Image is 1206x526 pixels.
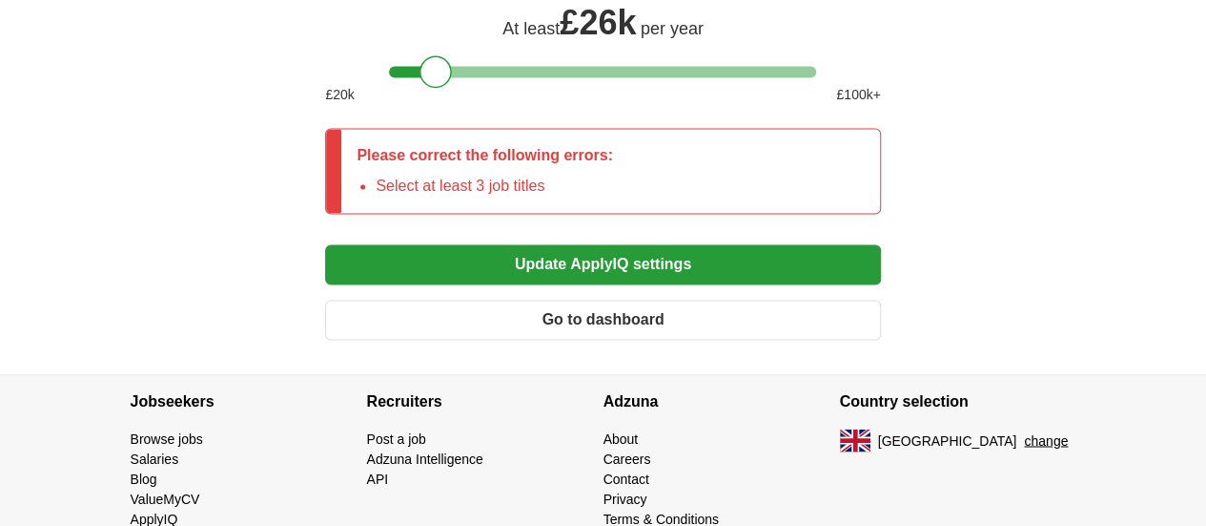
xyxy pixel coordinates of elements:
[603,511,719,526] a: Terms & Conditions
[603,471,649,486] a: Contact
[502,19,560,38] span: At least
[603,431,639,446] a: About
[325,85,354,105] span: £ 20 k
[131,471,157,486] a: Blog
[367,431,426,446] a: Post a job
[325,300,880,340] button: Go to dashboard
[641,19,704,38] span: per year
[325,244,880,284] button: Update ApplyIQ settings
[131,431,203,446] a: Browse jobs
[878,431,1017,451] span: [GEOGRAPHIC_DATA]
[376,175,613,198] li: Select at least 3 job titles
[1024,431,1068,451] button: change
[836,85,880,105] span: £ 100 k+
[131,491,200,506] a: ValueMyCV
[603,451,651,466] a: Careers
[131,511,178,526] a: ApplyIQ
[840,429,870,452] img: UK flag
[367,451,483,466] a: Adzuna Intelligence
[603,491,647,506] a: Privacy
[560,3,636,42] span: £ 26k
[131,451,179,466] a: Salaries
[357,144,613,167] p: Please correct the following errors:
[840,375,1076,429] h4: Country selection
[367,471,389,486] a: API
